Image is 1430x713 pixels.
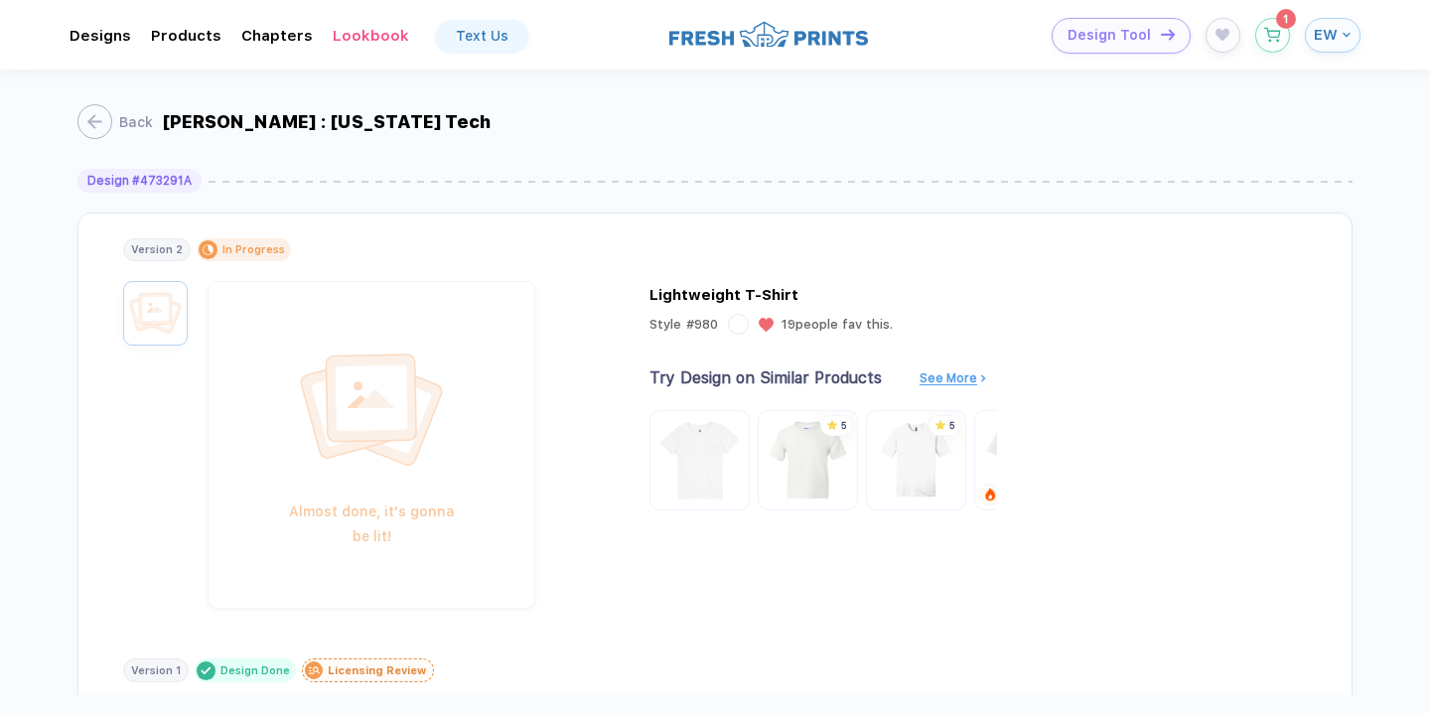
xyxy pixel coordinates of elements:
[1314,26,1338,44] span: EW
[70,27,131,45] div: DesignsToggle dropdown menu
[767,419,849,501] img: Product
[669,19,868,50] img: logo
[935,420,945,430] img: star
[77,104,153,139] button: Back
[949,420,954,431] span: 5
[1305,18,1360,53] button: EW
[163,111,491,132] div: [PERSON_NAME] : [US_STATE] Tech
[841,420,846,431] span: 5
[866,406,966,510] a: Productstar5
[128,286,183,341] img: design_progress.svg
[1276,9,1296,29] sup: 1
[1052,18,1191,54] button: Design Toolicon
[87,174,192,188] div: Design # 473291A
[758,406,858,510] a: Productstar5
[1068,27,1151,44] span: Design Tool
[1161,29,1175,40] img: icon
[658,419,741,501] img: Product
[875,419,957,501] img: Product
[983,419,1066,501] img: Product
[456,28,508,44] div: Text Us
[131,243,183,256] div: Version 2
[328,664,426,677] div: Licensing Review
[241,27,313,45] div: ChaptersToggle dropdown menu chapters
[333,27,409,45] div: Lookbook
[151,27,221,45] div: ProductsToggle dropdown menu
[781,317,893,332] span: 19 people fav this.
[1283,13,1288,25] span: 1
[920,371,997,385] a: See More
[974,406,1074,510] a: Productstar4.9Trending
[827,420,837,430] img: star
[649,406,750,510] a: Product
[222,243,285,256] div: In Progress
[649,362,882,394] h2: Try Design on Similar Products
[119,114,153,130] div: Back
[649,317,681,332] span: Style
[686,317,718,332] span: # 980
[436,20,528,52] a: Text Us
[983,488,997,501] img: Trending
[220,664,290,677] div: Design Done
[649,286,798,304] div: Lightweight T-Shirt
[281,499,462,549] div: Almost done, it's gonna be lit!
[131,664,181,677] div: Version 1
[333,27,409,45] div: LookbookToggle dropdown menu chapters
